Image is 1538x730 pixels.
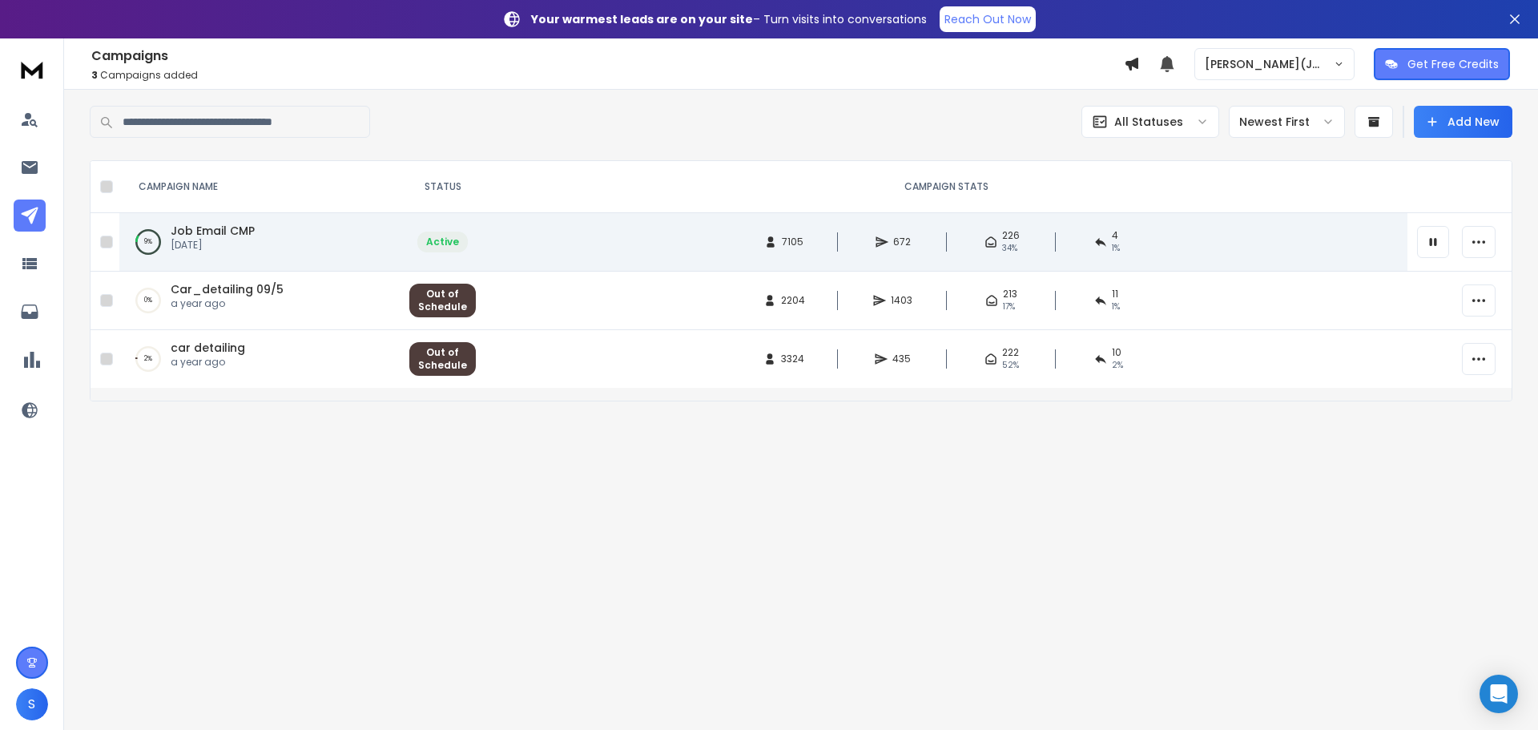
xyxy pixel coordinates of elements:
[1002,346,1019,359] span: 222
[91,68,98,82] span: 3
[426,236,459,248] div: Active
[144,234,152,250] p: 9 %
[531,11,927,27] p: – Turn visits into conversations
[91,69,1124,82] p: Campaigns added
[892,353,911,365] span: 435
[119,161,400,213] th: CAMPAIGN NAME
[1002,229,1020,242] span: 226
[171,223,255,239] a: Job Email CMP
[16,54,48,84] img: logo
[1112,242,1120,255] span: 1 %
[1112,229,1118,242] span: 4
[16,688,48,720] button: S
[1002,359,1019,372] span: 52 %
[119,330,400,389] td: 2%car detailinga year ago
[171,297,284,310] p: a year ago
[891,294,912,307] span: 1403
[1112,288,1118,300] span: 11
[1205,56,1334,72] p: [PERSON_NAME](JobOutReach)
[1112,346,1121,359] span: 10
[144,292,152,309] p: 0 %
[418,346,467,372] div: Out of Schedule
[531,11,753,27] strong: Your warmest leads are on your site
[1003,300,1015,313] span: 17 %
[171,281,284,297] a: Car_detailing 09/5
[1002,242,1017,255] span: 34 %
[1374,48,1510,80] button: Get Free Credits
[893,236,911,248] span: 672
[944,11,1031,27] p: Reach Out Now
[1480,675,1518,713] div: Open Intercom Messenger
[1112,300,1120,313] span: 1 %
[1112,359,1123,372] span: 2 %
[119,213,400,272] td: 9%Job Email CMP[DATE]
[781,353,804,365] span: 3324
[485,161,1407,213] th: CAMPAIGN STATS
[171,340,245,356] a: car detailing
[781,294,805,307] span: 2204
[144,351,152,367] p: 2 %
[1229,106,1345,138] button: Newest First
[1114,114,1183,130] p: All Statuses
[940,6,1036,32] a: Reach Out Now
[1003,288,1017,300] span: 213
[1414,106,1512,138] button: Add New
[171,239,255,252] p: [DATE]
[171,356,245,369] p: a year ago
[91,46,1124,66] h1: Campaigns
[782,236,803,248] span: 7105
[400,161,485,213] th: STATUS
[418,288,467,313] div: Out of Schedule
[1407,56,1499,72] p: Get Free Credits
[119,272,400,330] td: 0%Car_detailing 09/5a year ago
